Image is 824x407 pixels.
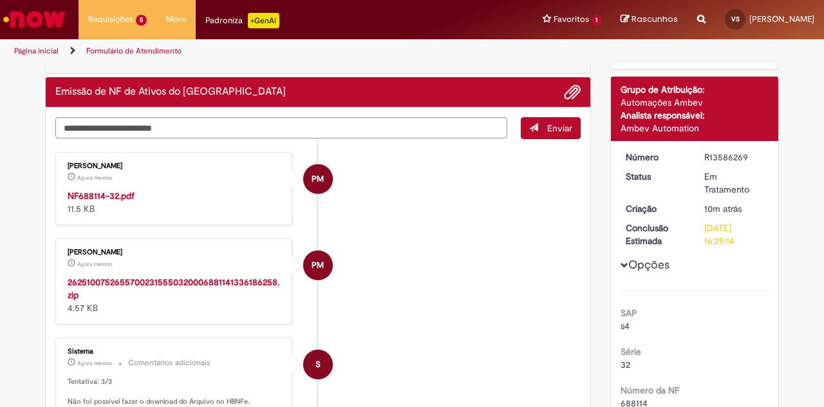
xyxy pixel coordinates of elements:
[68,162,282,170] div: [PERSON_NAME]
[55,117,507,138] textarea: Digite sua mensagem aqui...
[68,189,282,215] div: 11.5 KB
[77,359,112,367] time: 01/10/2025 14:34:22
[248,13,279,28] p: +GenAi
[312,250,324,281] span: PM
[704,151,764,164] div: R13586269
[621,307,637,319] b: SAP
[88,13,133,26] span: Requisições
[303,251,333,280] div: Paola Machado
[1,6,68,32] img: ServiceNow
[592,15,601,26] span: 1
[521,117,581,139] button: Enviar
[303,164,333,194] div: Paola Machado
[621,109,769,122] div: Analista responsável:
[547,122,572,134] span: Enviar
[731,15,740,23] span: VS
[86,46,182,56] a: Formulário de Atendimento
[621,320,630,332] span: s4
[68,276,279,301] a: 26251007526557002315550320006881141336186258.zip
[77,174,112,182] time: 01/10/2025 14:34:55
[564,84,581,100] button: Adicionar anexos
[616,202,695,215] dt: Criação
[77,359,112,367] span: Agora mesmo
[616,222,695,247] dt: Conclusão Estimada
[128,357,211,368] small: Comentários adicionais
[77,260,112,268] span: Agora mesmo
[315,349,321,380] span: S
[77,174,112,182] span: Agora mesmo
[704,203,742,214] time: 01/10/2025 14:25:11
[55,86,286,98] h2: Emissão de NF de Ativos do ASVD Histórico de tíquete
[749,14,814,24] span: [PERSON_NAME]
[704,202,764,215] div: 01/10/2025 14:25:11
[632,13,678,25] span: Rascunhos
[303,350,333,379] div: System
[621,359,630,370] span: 32
[312,164,324,194] span: PM
[68,190,135,202] a: NF688114-32.pdf
[704,203,742,214] span: 10m atrás
[68,276,282,314] div: 4.57 KB
[77,260,112,268] time: 01/10/2025 14:34:55
[621,384,679,396] b: Número da NF
[14,46,59,56] a: Página inicial
[205,13,279,28] div: Padroniza
[554,13,589,26] span: Favoritos
[621,14,678,26] a: Rascunhos
[621,96,769,109] div: Automações Ambev
[704,170,764,196] div: Em Tratamento
[621,83,769,96] div: Grupo de Atribuição:
[621,122,769,135] div: Ambev Automation
[166,13,186,26] span: More
[10,39,539,63] ul: Trilhas de página
[68,249,282,256] div: [PERSON_NAME]
[68,348,282,355] div: Sistema
[621,346,641,357] b: Série
[616,151,695,164] dt: Número
[616,170,695,183] dt: Status
[704,222,764,247] div: [DATE] 16:25:14
[136,15,147,26] span: 5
